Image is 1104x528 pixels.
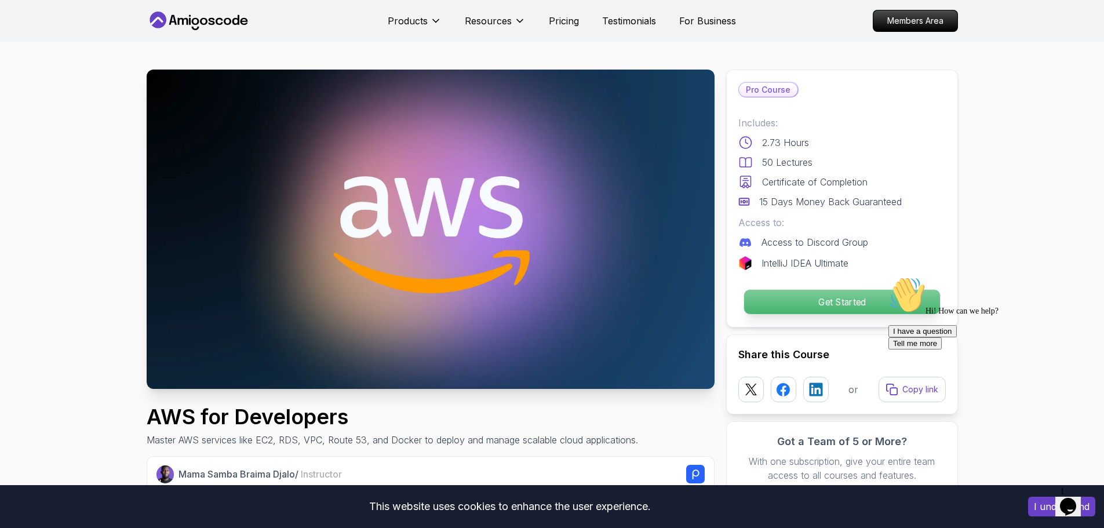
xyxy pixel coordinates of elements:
[147,405,638,428] h1: AWS for Developers
[738,256,752,270] img: jetbrains logo
[5,35,115,43] span: Hi! How can we help?
[848,383,858,396] p: or
[1055,482,1092,516] iframe: chat widget
[1028,497,1095,516] button: Accept cookies
[873,10,957,31] p: Members Area
[873,10,958,32] a: Members Area
[5,5,42,42] img: :wave:
[388,14,428,28] p: Products
[156,465,174,483] img: Nelson Djalo
[9,494,1011,519] div: This website uses cookies to enhance the user experience.
[738,454,946,482] p: With one subscription, give your entire team access to all courses and features.
[465,14,526,37] button: Resources
[762,136,809,150] p: 2.73 Hours
[884,272,1092,476] iframe: chat widget
[761,256,848,270] p: IntelliJ IDEA Ultimate
[5,53,73,65] button: I have a question
[549,14,579,28] a: Pricing
[738,434,946,450] h3: Got a Team of 5 or More?
[739,83,797,97] p: Pro Course
[743,289,940,315] button: Get Started
[738,116,946,130] p: Includes:
[744,290,939,314] p: Get Started
[762,155,812,169] p: 50 Lectures
[388,14,442,37] button: Products
[602,14,656,28] a: Testimonials
[679,14,736,28] a: For Business
[738,216,946,230] p: Access to:
[5,5,213,78] div: 👋Hi! How can we help?I have a questionTell me more
[147,70,715,389] img: aws-for-developers_thumbnail
[879,377,946,402] button: Copy link
[178,467,342,481] p: Mama Samba Braima Djalo /
[301,468,342,480] span: Instructor
[761,235,868,249] p: Access to Discord Group
[465,14,512,28] p: Resources
[5,65,58,78] button: Tell me more
[762,175,868,189] p: Certificate of Completion
[738,347,946,363] h2: Share this Course
[147,433,638,447] p: Master AWS services like EC2, RDS, VPC, Route 53, and Docker to deploy and manage scalable cloud ...
[759,195,902,209] p: 15 Days Money Back Guaranteed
